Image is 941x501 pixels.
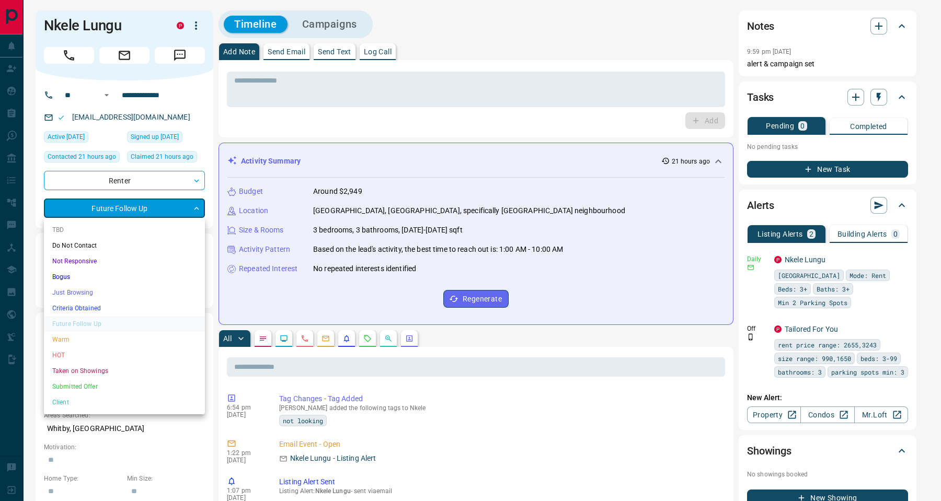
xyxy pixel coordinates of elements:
li: TBD [44,222,205,238]
li: Client [44,394,205,410]
li: Not Responsive [44,253,205,269]
li: Bogus [44,269,205,285]
li: Taken on Showings [44,363,205,379]
li: Do Not Contact [44,238,205,253]
li: Warm [44,332,205,347]
li: Criteria Obtained [44,300,205,316]
li: Submitted Offer [44,379,205,394]
li: Just Browsing [44,285,205,300]
li: HOT [44,347,205,363]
